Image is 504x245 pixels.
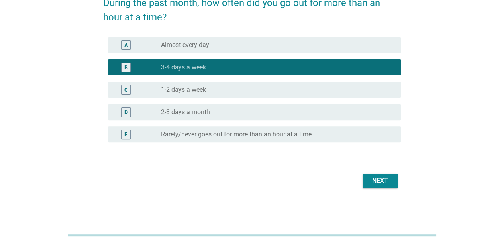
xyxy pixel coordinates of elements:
[124,63,128,71] div: B
[161,63,206,71] label: 3-4 days a week
[124,108,128,116] div: D
[161,41,209,49] label: Almost every day
[124,41,128,49] div: A
[161,86,206,94] label: 1-2 days a week
[161,130,312,138] label: Rarely/never goes out for more than an hour at a time
[124,130,127,138] div: E
[124,85,128,94] div: C
[161,108,210,116] label: 2-3 days a month
[363,174,398,188] button: Next
[369,176,391,186] div: Next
